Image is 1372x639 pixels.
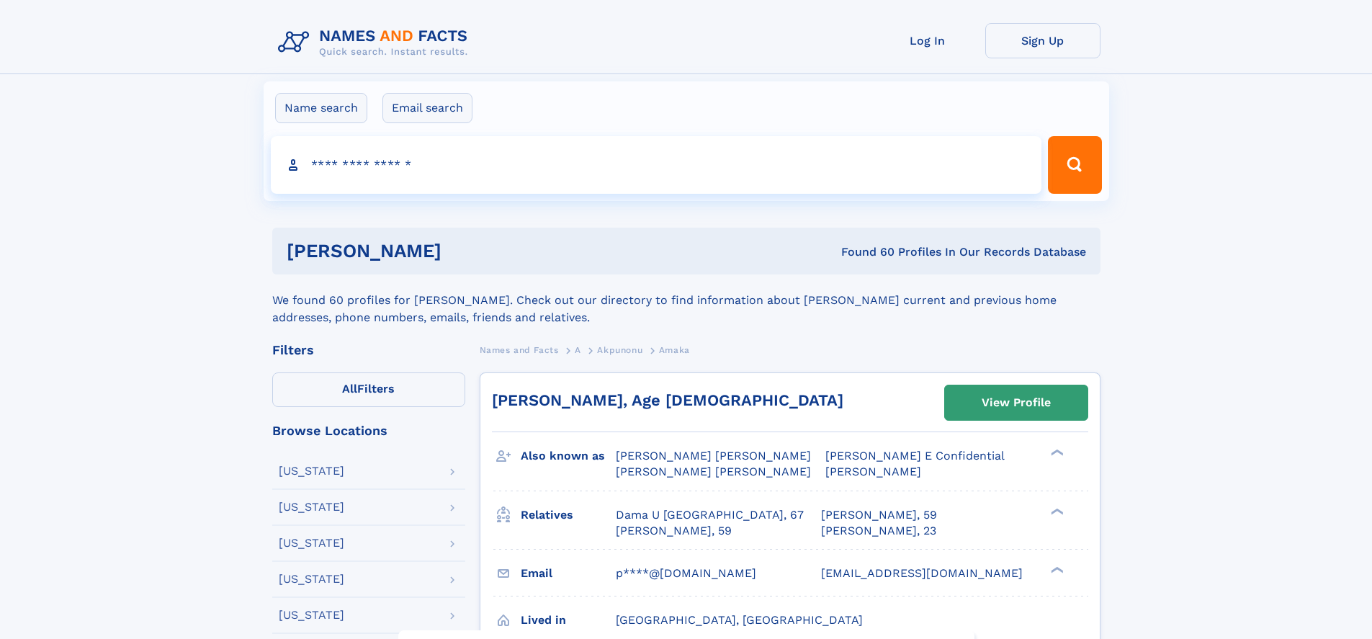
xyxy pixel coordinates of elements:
span: [GEOGRAPHIC_DATA], [GEOGRAPHIC_DATA] [616,613,863,627]
span: [PERSON_NAME] [PERSON_NAME] [616,449,811,463]
button: Search Button [1048,136,1101,194]
a: View Profile [945,385,1088,420]
div: Filters [272,344,465,357]
a: Names and Facts [480,341,559,359]
div: [US_STATE] [279,501,344,513]
span: [EMAIL_ADDRESS][DOMAIN_NAME] [821,566,1023,580]
h1: [PERSON_NAME] [287,242,642,260]
label: Filters [272,372,465,407]
div: [US_STATE] [279,573,344,585]
h3: Relatives [521,503,616,527]
img: Logo Names and Facts [272,23,480,62]
div: Browse Locations [272,424,465,437]
h3: Also known as [521,444,616,468]
div: ❯ [1047,565,1064,574]
a: [PERSON_NAME], 59 [616,523,732,539]
label: Name search [275,93,367,123]
span: [PERSON_NAME] [PERSON_NAME] [616,465,811,478]
h3: Email [521,561,616,586]
div: ❯ [1047,506,1064,516]
div: [US_STATE] [279,465,344,477]
label: Email search [382,93,472,123]
span: All [342,382,357,396]
div: [US_STATE] [279,609,344,621]
span: [PERSON_NAME] E Confidential [825,449,1005,463]
div: ❯ [1047,448,1064,457]
h3: Lived in [521,608,616,633]
div: Found 60 Profiles In Our Records Database [641,244,1086,260]
div: [US_STATE] [279,537,344,549]
a: Dama U [GEOGRAPHIC_DATA], 67 [616,507,804,523]
a: [PERSON_NAME], Age [DEMOGRAPHIC_DATA] [492,391,843,409]
a: Log In [870,23,985,58]
span: Akpunonu [597,345,642,355]
a: A [575,341,581,359]
a: Akpunonu [597,341,642,359]
a: Sign Up [985,23,1100,58]
span: [PERSON_NAME] [825,465,921,478]
div: View Profile [982,386,1051,419]
span: Amaka [659,345,690,355]
span: A [575,345,581,355]
a: [PERSON_NAME], 23 [821,523,936,539]
div: We found 60 profiles for [PERSON_NAME]. Check out our directory to find information about [PERSON... [272,274,1100,326]
a: [PERSON_NAME], 59 [821,507,937,523]
input: search input [271,136,1042,194]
